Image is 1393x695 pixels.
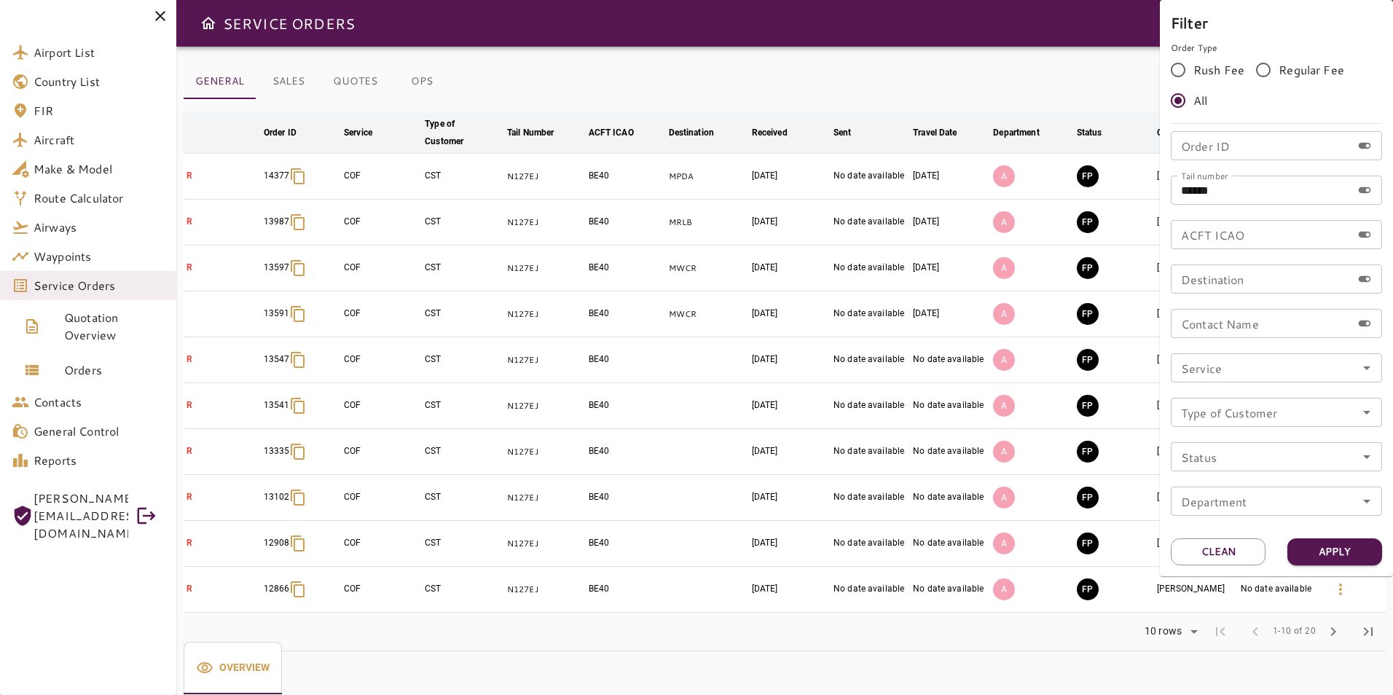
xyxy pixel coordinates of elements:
[1181,169,1228,181] label: Tail number
[1279,61,1344,79] span: Regular Fee
[1171,42,1382,55] p: Order Type
[1357,491,1377,511] button: Open
[1171,11,1382,34] h6: Filter
[1193,61,1244,79] span: Rush Fee
[1193,92,1207,109] span: All
[1357,402,1377,423] button: Open
[1357,447,1377,467] button: Open
[1287,538,1382,565] button: Apply
[1357,358,1377,378] button: Open
[1171,55,1382,116] div: rushFeeOrder
[1171,538,1266,565] button: Clean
